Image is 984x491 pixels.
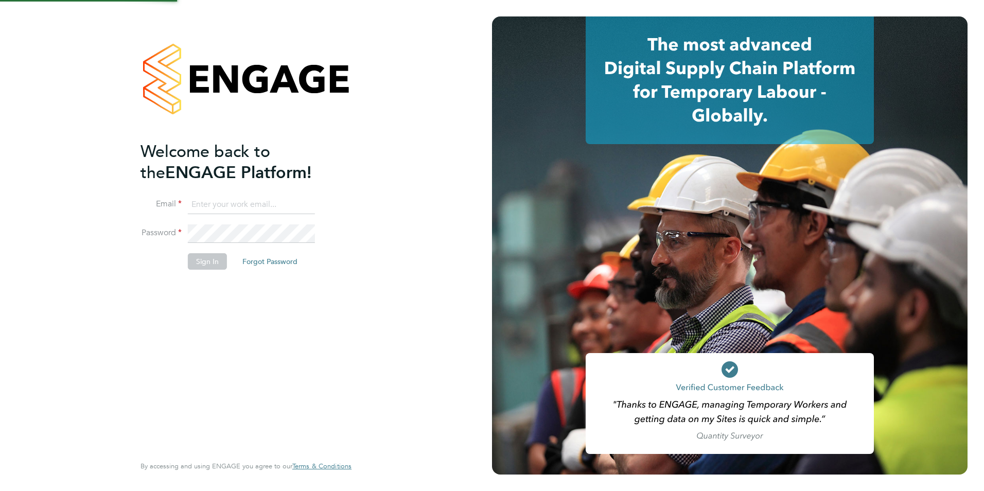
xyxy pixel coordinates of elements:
a: Terms & Conditions [292,462,352,470]
span: By accessing and using ENGAGE you agree to our [140,462,352,470]
button: Sign In [188,253,227,270]
button: Forgot Password [234,253,306,270]
input: Enter your work email... [188,196,315,214]
h2: ENGAGE Platform! [140,141,341,183]
span: Welcome back to the [140,142,270,183]
label: Password [140,227,182,238]
label: Email [140,199,182,209]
